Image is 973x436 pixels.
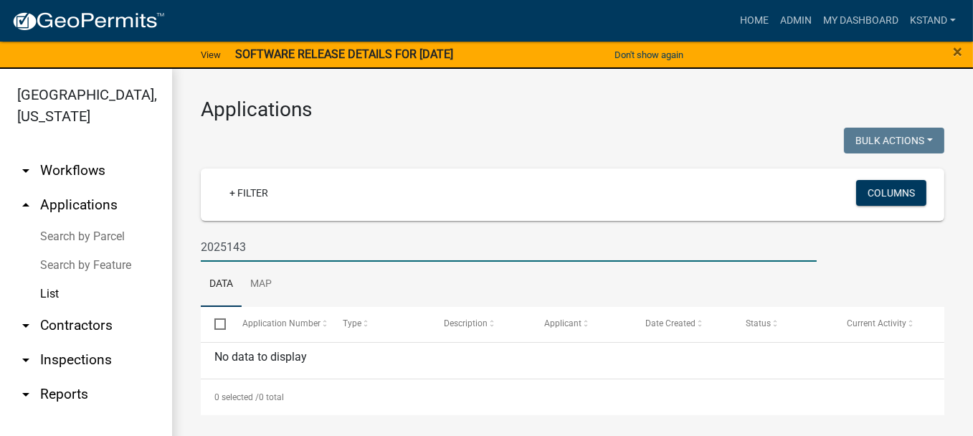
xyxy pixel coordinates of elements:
button: Close [953,43,962,60]
span: Application Number [242,318,321,328]
a: + Filter [218,180,280,206]
i: arrow_drop_down [17,162,34,179]
a: My Dashboard [817,7,904,34]
datatable-header-cell: Status [732,307,833,341]
button: Don't show again [609,43,689,67]
a: kstand [904,7,962,34]
datatable-header-cell: Application Number [228,307,329,341]
datatable-header-cell: Current Activity [832,307,934,341]
a: Data [201,262,242,308]
datatable-header-cell: Type [329,307,430,341]
a: Home [734,7,774,34]
i: arrow_drop_up [17,196,34,214]
i: arrow_drop_down [17,386,34,403]
datatable-header-cell: Applicant [531,307,632,341]
span: Current Activity [847,318,906,328]
h3: Applications [201,98,944,122]
span: Type [343,318,361,328]
div: No data to display [201,343,944,379]
span: Applicant [544,318,582,328]
span: × [953,42,962,62]
input: Search for applications [201,232,817,262]
button: Columns [856,180,926,206]
a: Map [242,262,280,308]
span: Description [444,318,488,328]
i: arrow_drop_down [17,351,34,369]
button: Bulk Actions [844,128,944,153]
div: 0 total [201,379,944,415]
datatable-header-cell: Date Created [631,307,732,341]
strong: SOFTWARE RELEASE DETAILS FOR [DATE] [235,47,453,61]
span: 0 selected / [214,392,259,402]
span: Date Created [645,318,696,328]
span: Status [746,318,771,328]
i: arrow_drop_down [17,317,34,334]
a: Admin [774,7,817,34]
a: View [195,43,227,67]
datatable-header-cell: Description [429,307,531,341]
datatable-header-cell: Select [201,307,228,341]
